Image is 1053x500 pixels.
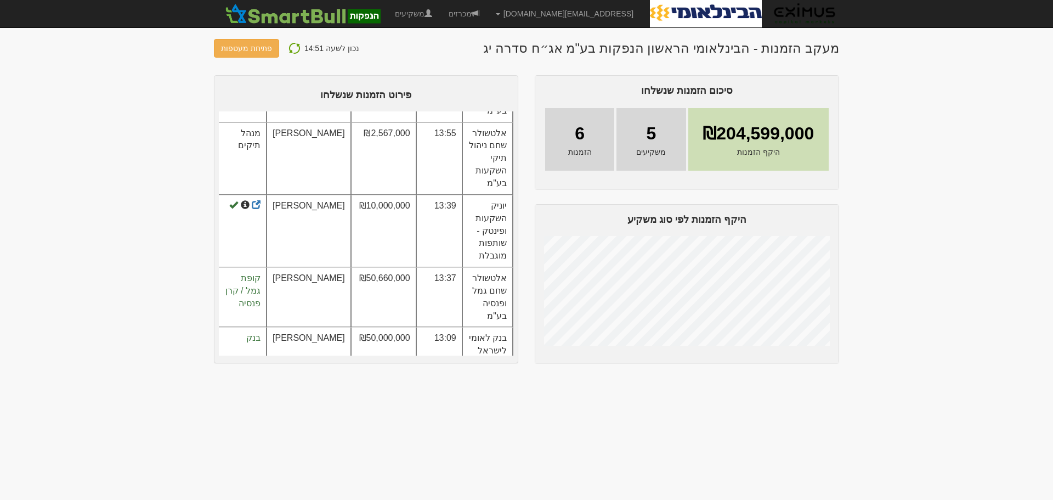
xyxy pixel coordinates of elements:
[351,195,416,267] td: ₪10,000,000
[225,273,261,308] span: קופת גמל / קרן פנסיה
[222,3,383,25] img: SmartBull Logo
[568,147,592,158] span: הזמנות
[267,267,351,327] td: [PERSON_NAME]
[483,41,839,55] h1: מעקב הזמנות - הבינלאומי הראשון הנפקות בע"מ אג״ח סדרה יג
[641,85,733,96] span: סיכום הזמנות שנשלחו
[288,42,301,55] img: refresh-icon.png
[304,41,359,55] p: נכון לשעה 14:51
[416,267,462,327] td: 13:37
[246,333,261,342] span: בנק
[737,147,780,158] span: היקף הזמנות
[320,89,411,100] span: פירוט הזמנות שנשלחו
[267,122,351,195] td: [PERSON_NAME]
[214,39,279,58] button: פתיחת מעטפות
[462,327,513,375] td: בנק לאומי לישראל בעמ
[351,267,416,327] td: ₪50,660,000
[627,214,746,225] span: היקף הזמנות לפי סוג משקיע
[416,327,462,375] td: 13:09
[267,327,351,375] td: [PERSON_NAME]
[636,147,666,158] span: משקיעים
[416,122,462,195] td: 13:55
[646,121,656,147] span: 5
[462,195,513,267] td: יוניק השקעות ופינטק - שותפות מוגבלת
[462,267,513,327] td: אלטשולר שחם גמל ופנסיה בע"מ
[416,195,462,267] td: 13:39
[238,128,261,150] span: מנהל תיקים
[351,122,416,195] td: ₪2,567,000
[462,122,513,195] td: אלטשולר שחם ניהול תיקי השקעות בע"מ
[351,327,416,375] td: ₪50,000,000
[575,121,585,147] span: 6
[267,195,351,267] td: [PERSON_NAME]
[703,121,814,147] span: ₪204,599,000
